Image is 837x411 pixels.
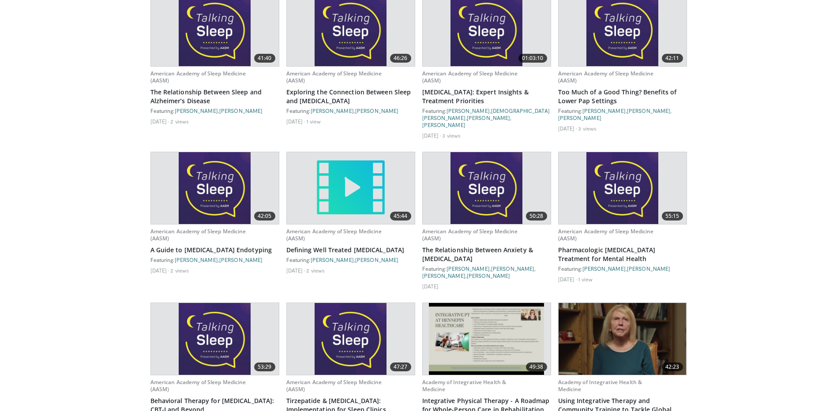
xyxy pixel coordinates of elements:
span: 53:29 [254,362,275,371]
a: [PERSON_NAME] [175,257,218,263]
li: [DATE] [558,276,577,283]
div: Featuring: , [286,256,415,263]
a: 42:05 [151,152,279,224]
a: Too Much of a Good Thing? Benefits of Lower Pap Settings [558,88,687,105]
a: [PERSON_NAME] [582,108,626,114]
img: b2c47405-50c1-4620-bd4d-dfb04af1b096.620x360_q85_upscale.jpg [586,152,658,224]
img: 651ffb02-641f-4005-8155-8e9d6bd3bc19.620x360_q85_upscale.jpg [315,303,387,375]
a: [PERSON_NAME] [219,108,263,114]
a: [PERSON_NAME] [582,265,626,272]
a: A Guide to [MEDICAL_DATA] Endotyping [150,246,279,254]
div: Featuring: , [150,107,279,114]
span: 45:44 [390,212,411,220]
div: Featuring: , , , [422,107,551,128]
div: Featuring: , , , [422,265,551,279]
a: [PERSON_NAME] [175,108,218,114]
li: [DATE] [422,132,441,139]
a: 50:28 [423,152,551,224]
li: 2 views [170,118,189,125]
a: American Academy of Sleep Medicine (AASM) [150,228,246,242]
a: 49:38 [423,303,551,375]
li: [DATE] [558,125,577,132]
span: 42:11 [662,54,683,63]
img: 939c31fc-55ec-444f-8a85-1234a898d94d.620x360_q85_upscale.jpg [559,303,687,375]
a: American Academy of Sleep Medicine (AASM) [558,70,654,84]
a: Academy of Integrative Health & Medicine [422,378,507,393]
a: [PERSON_NAME] [491,265,534,272]
a: Defining Well Treated [MEDICAL_DATA] [286,246,415,254]
span: 47:27 [390,362,411,371]
a: American Academy of Sleep Medicine (AASM) [286,70,382,84]
li: [DATE] [150,267,169,274]
li: 1 view [306,118,321,125]
a: 45:44 [287,152,415,224]
li: [DATE] [286,118,305,125]
a: [PERSON_NAME] [311,108,354,114]
span: 41:40 [254,54,275,63]
a: [PERSON_NAME] [219,257,263,263]
img: 748cfa06-06ed-4a17-bdff-aa571fe66a31.620x360_q85_upscale.jpg [179,303,251,375]
div: Featuring: , [150,256,279,263]
a: Academy of Integrative Health & Medicine [558,378,642,393]
a: American Academy of Sleep Medicine (AASM) [558,228,654,242]
div: Featuring: , [558,265,687,272]
li: [DATE] [150,118,169,125]
a: [PERSON_NAME] [422,122,465,128]
a: American Academy of Sleep Medicine (AASM) [422,70,518,84]
a: 55:15 [559,152,687,224]
span: 42:05 [254,212,275,220]
a: [PERSON_NAME] [467,115,510,121]
a: [PERSON_NAME] [447,265,490,272]
span: 42:23 [662,362,683,371]
img: video.svg [315,152,387,224]
a: The Relationship Between Sleep and Alzheimer’s Disease [150,88,279,105]
a: [PERSON_NAME] [467,273,510,279]
a: [PERSON_NAME] [355,108,398,114]
a: The Relationship Between Anxiety & [MEDICAL_DATA] [422,246,551,263]
a: 53:29 [151,303,279,375]
img: 50c14dfa-15c7-4494-b140-065fd763de06.620x360_q85_upscale.jpg [450,152,522,224]
li: [DATE] [422,283,439,290]
a: [DEMOGRAPHIC_DATA][PERSON_NAME] [422,108,550,121]
li: [DATE] [286,267,305,274]
a: [PERSON_NAME] [627,108,670,114]
a: [PERSON_NAME] [627,265,670,272]
a: [MEDICAL_DATA]: Expert Insights & Treatment Priorities [422,88,551,105]
a: [PERSON_NAME] [311,257,354,263]
span: 01:03:10 [518,54,547,63]
img: 7725a3a8-9a9b-459f-9467-fab4cb6f7ed2.620x360_q85_upscale.jpg [429,303,544,375]
a: American Academy of Sleep Medicine (AASM) [286,228,382,242]
li: 3 views [442,132,461,139]
a: Exploring the Connection Between Sleep and [MEDICAL_DATA] [286,88,415,105]
div: Featuring: , , [558,107,687,121]
span: 49:38 [526,362,547,371]
img: 5caff88d-2211-44ad-ba47-a9dfda6c8ce0.620x360_q85_upscale.jpg [179,152,251,224]
span: 50:28 [526,212,547,220]
span: 46:26 [390,54,411,63]
a: [PERSON_NAME] [447,108,490,114]
a: [PERSON_NAME] [422,273,465,279]
a: Pharmacologic [MEDICAL_DATA] Treatment for Mental Health [558,246,687,263]
div: Featuring: , [286,107,415,114]
li: 2 views [170,267,189,274]
li: 2 views [306,267,325,274]
li: 1 view [578,276,593,283]
a: 42:23 [559,303,687,375]
a: [PERSON_NAME] [355,257,398,263]
span: 55:15 [662,212,683,220]
a: American Academy of Sleep Medicine (AASM) [422,228,518,242]
a: American Academy of Sleep Medicine (AASM) [286,378,382,393]
a: American Academy of Sleep Medicine (AASM) [150,378,246,393]
a: 47:27 [287,303,415,375]
li: 3 views [578,125,597,132]
a: American Academy of Sleep Medicine (AASM) [150,70,246,84]
a: [PERSON_NAME] [558,115,601,121]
